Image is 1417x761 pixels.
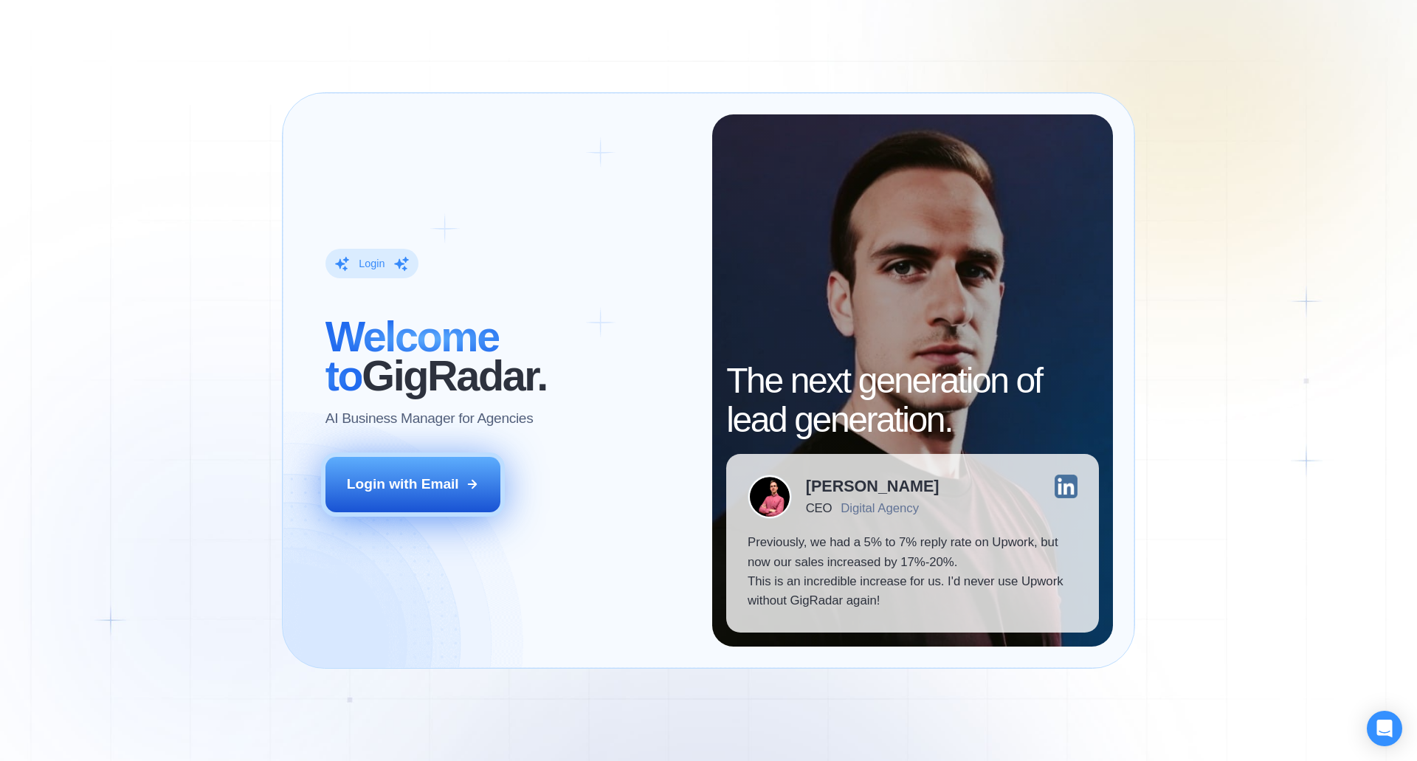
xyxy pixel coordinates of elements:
[748,533,1078,611] p: Previously, we had a 5% to 7% reply rate on Upwork, but now our sales increased by 17%-20%. This ...
[1367,711,1402,746] div: Open Intercom Messenger
[841,501,919,515] div: Digital Agency
[726,362,1099,440] h2: The next generation of lead generation.
[325,317,691,396] h2: ‍ GigRadar.
[806,501,832,515] div: CEO
[806,478,940,495] div: [PERSON_NAME]
[347,475,459,494] div: Login with Email
[325,457,501,512] button: Login with Email
[325,409,534,428] p: AI Business Manager for Agencies
[325,313,499,399] span: Welcome to
[359,257,385,271] div: Login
